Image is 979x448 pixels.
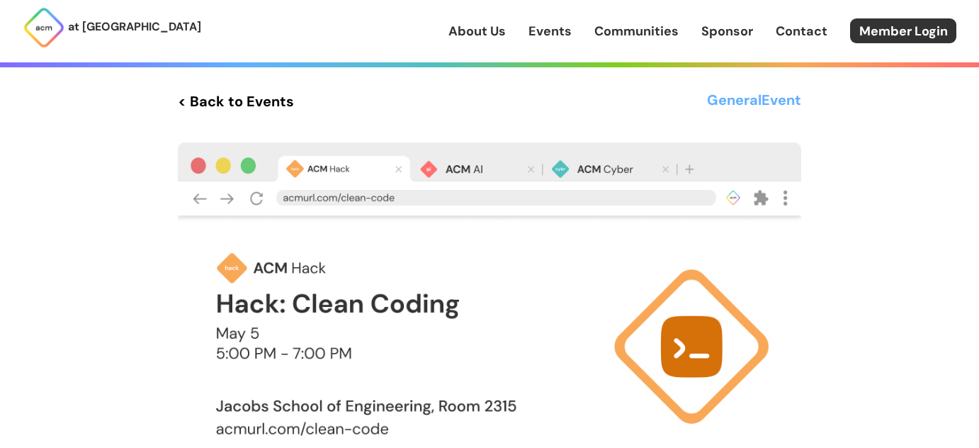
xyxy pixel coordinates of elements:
[594,22,679,40] a: Communities
[707,89,801,114] h3: General Event
[23,6,65,49] img: ACM Logo
[850,18,956,43] a: Member Login
[448,22,506,40] a: About Us
[776,22,827,40] a: Contact
[701,22,753,40] a: Sponsor
[528,22,572,40] a: Events
[23,6,201,49] a: at [GEOGRAPHIC_DATA]
[68,18,201,36] p: at [GEOGRAPHIC_DATA]
[178,89,294,114] a: < Back to Events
